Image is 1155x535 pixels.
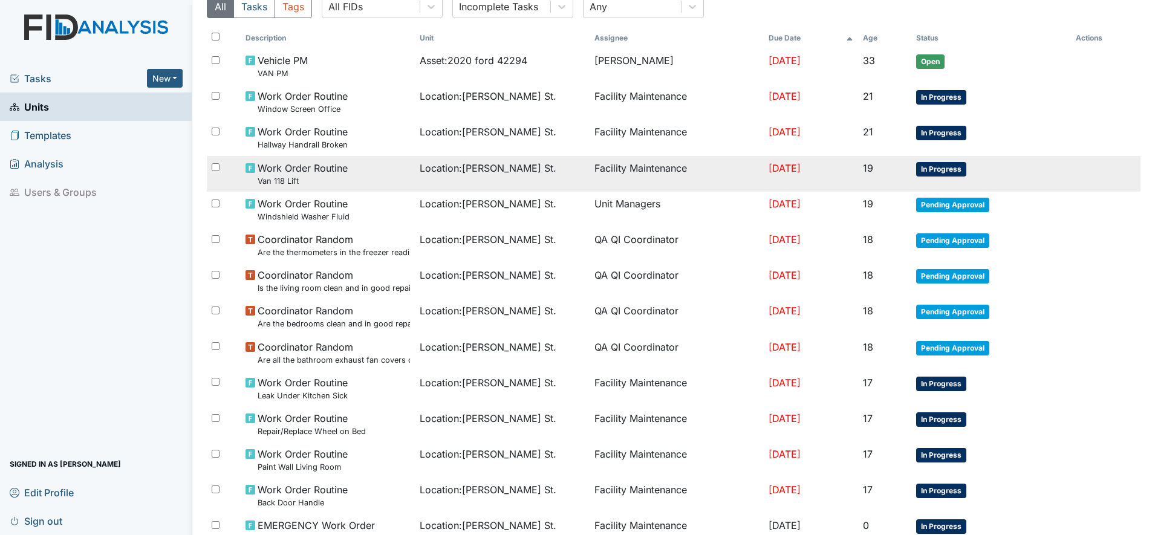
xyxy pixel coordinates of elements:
span: Location : [PERSON_NAME] St. [420,268,556,282]
span: Work Order Routine Windshield Washer Fluid [258,196,350,222]
th: Assignee [590,28,764,48]
span: Location : [PERSON_NAME] St. [420,125,556,139]
span: Location : [PERSON_NAME] St. [420,161,556,175]
th: Toggle SortBy [415,28,589,48]
span: 33 [863,54,875,66]
span: 19 [863,198,873,210]
span: Location : [PERSON_NAME] St. [420,232,556,247]
span: In Progress [916,126,966,140]
span: Coordinator Random Is the living room clean and in good repair? [258,268,410,294]
span: Location : [PERSON_NAME] St. [420,447,556,461]
small: Leak Under Kitchen Sick [258,390,348,401]
span: 17 [863,377,873,389]
span: [DATE] [769,126,801,138]
small: Are the thermometers in the freezer reading between 0 degrees and 10 degrees? [258,247,410,258]
span: Edit Profile [10,483,74,502]
span: 0 [863,519,869,531]
small: VAN PM [258,68,308,79]
span: In Progress [916,448,966,462]
span: Pending Approval [916,269,989,284]
small: Is the living room clean and in good repair? [258,282,410,294]
span: Asset : 2020 ford 42294 [420,53,527,68]
span: 18 [863,269,873,281]
span: 18 [863,341,873,353]
span: [DATE] [769,269,801,281]
span: Open [916,54,945,69]
small: Repair/Replace Wheel on Bed [258,426,366,437]
span: [DATE] [769,412,801,424]
span: Location : [PERSON_NAME] St. [420,340,556,354]
td: Facility Maintenance [590,478,764,513]
span: Work Order Routine Repair/Replace Wheel on Bed [258,411,366,437]
span: 17 [863,448,873,460]
span: Coordinator Random Are the bedrooms clean and in good repair? [258,303,410,329]
span: Templates [10,126,71,144]
small: Are the bedrooms clean and in good repair? [258,318,410,329]
td: Facility Maintenance [590,442,764,478]
td: Facility Maintenance [590,120,764,155]
span: [DATE] [769,198,801,210]
span: In Progress [916,162,966,177]
td: Facility Maintenance [590,371,764,406]
span: [DATE] [769,305,801,317]
span: Location : [PERSON_NAME] St. [420,303,556,318]
span: In Progress [916,377,966,391]
td: QA QI Coordinator [590,263,764,299]
td: Facility Maintenance [590,406,764,442]
span: Work Order Routine Van 118 Lift [258,161,348,187]
span: Units [10,97,49,116]
td: QA QI Coordinator [590,335,764,371]
span: 18 [863,233,873,245]
td: QA QI Coordinator [590,299,764,334]
span: Signed in as [PERSON_NAME] [10,455,121,473]
small: Paint Wall Living Room [258,461,348,473]
span: In Progress [916,412,966,427]
td: [PERSON_NAME] [590,48,764,84]
span: Location : [PERSON_NAME] St. [420,518,556,533]
span: [DATE] [769,233,801,245]
input: Toggle All Rows Selected [212,33,220,41]
span: [DATE] [769,377,801,389]
td: Unit Managers [590,192,764,227]
span: [DATE] [769,162,801,174]
span: Location : [PERSON_NAME] St. [420,196,556,211]
span: 21 [863,90,873,102]
span: Location : [PERSON_NAME] St. [420,89,556,103]
td: QA QI Coordinator [590,227,764,263]
span: Pending Approval [916,198,989,212]
span: 17 [863,484,873,496]
th: Toggle SortBy [241,28,415,48]
th: Toggle SortBy [764,28,858,48]
a: Tasks [10,71,147,86]
th: Toggle SortBy [911,28,1070,48]
span: In Progress [916,519,966,534]
span: Location : [PERSON_NAME] St. [420,411,556,426]
span: Work Order Routine Hallway Handrail Broken [258,125,348,151]
span: Pending Approval [916,341,989,355]
span: [DATE] [769,484,801,496]
span: Analysis [10,154,63,173]
td: Facility Maintenance [590,156,764,192]
span: Work Order Routine Paint Wall Living Room [258,447,348,473]
span: [DATE] [769,448,801,460]
span: Location : [PERSON_NAME] St. [420,375,556,390]
td: Facility Maintenance [590,84,764,120]
span: Coordinator Random Are the thermometers in the freezer reading between 0 degrees and 10 degrees? [258,232,410,258]
th: Actions [1071,28,1131,48]
span: [DATE] [769,341,801,353]
small: Window Screen Office [258,103,348,115]
th: Toggle SortBy [858,28,911,48]
small: Hallway Handrail Broken [258,139,348,151]
small: Are all the bathroom exhaust fan covers clean and dust free? [258,354,410,366]
small: Back Door Handle [258,497,348,508]
span: [DATE] [769,54,801,66]
span: Work Order Routine Back Door Handle [258,482,348,508]
span: Work Order Routine Leak Under Kitchen Sick [258,375,348,401]
span: Pending Approval [916,233,989,248]
span: 17 [863,412,873,424]
span: 18 [863,305,873,317]
span: Sign out [10,511,62,530]
span: Coordinator Random Are all the bathroom exhaust fan covers clean and dust free? [258,340,410,366]
span: [DATE] [769,90,801,102]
